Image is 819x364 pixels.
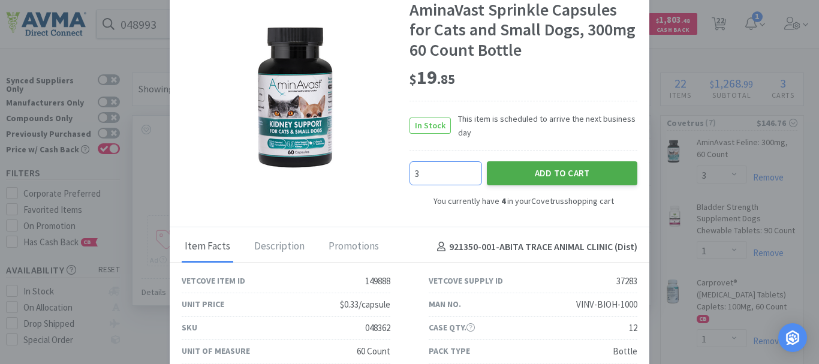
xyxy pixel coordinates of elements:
[182,344,250,357] div: Unit of Measure
[613,344,637,359] div: Bottle
[409,65,455,89] span: 19
[778,323,807,352] div: Open Intercom Messenger
[451,112,637,139] span: This item is scheduled to arrive the next business day
[576,297,637,312] div: VINV-BIOH-1000
[251,232,308,262] div: Description
[252,21,339,171] img: dec5747cad6042789471a68aa383658f_37283.png
[365,321,390,335] div: 048362
[182,274,245,287] div: Vetcove Item ID
[365,274,390,288] div: 149888
[326,232,382,262] div: Promotions
[182,232,233,262] div: Item Facts
[357,344,390,359] div: 60 Count
[182,321,197,334] div: SKU
[487,161,637,185] button: Add to Cart
[429,321,475,334] div: Case Qty.
[340,297,390,312] div: $0.33/capsule
[437,71,455,88] span: . 85
[616,274,637,288] div: 37283
[182,297,224,311] div: Unit Price
[429,344,470,357] div: Pack Type
[410,118,450,133] span: In Stock
[432,239,637,255] h4: 921350-001 - ABITA TRACE ANIMAL CLINIC (Dist)
[501,195,505,206] strong: 4
[429,297,461,311] div: Man No.
[409,71,417,88] span: $
[410,162,481,185] input: Qty
[409,194,637,207] div: You currently have in your Covetrus shopping cart
[629,321,637,335] div: 12
[429,274,503,287] div: Vetcove Supply ID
